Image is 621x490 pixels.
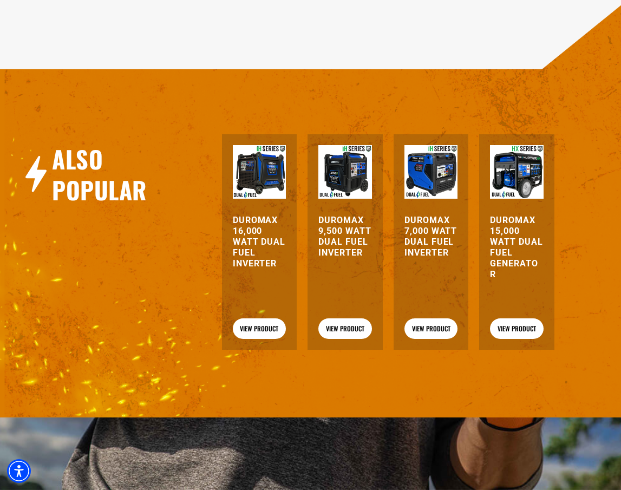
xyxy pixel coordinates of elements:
a: View Product [318,318,372,339]
a: DuroMax 9,500 Watt Dual Fuel Inverter [318,215,372,258]
h2: Also Popular [52,143,155,205]
a: View Product [233,318,286,339]
img: DuroMax 7,000 Watt Dual Fuel Inverter [404,145,458,199]
a: View Product [404,318,458,339]
img: DuroMax 16,000 Watt Dual Fuel Inverter [233,145,286,199]
img: DuroMax 9,500 Watt Dual Fuel Inverter [318,145,372,199]
div: Accessibility Menu [7,459,31,483]
img: DuroMax 15,000 Watt Dual Fuel Generator [490,145,544,199]
a: DuroMax 7,000 Watt Dual Fuel Inverter [404,215,458,258]
a: View Product [490,318,544,339]
a: DuroMax 16,000 Watt Dual Fuel Inverter [233,215,286,269]
a: DuroMax 15,000 Watt Dual Fuel Generator [490,215,544,280]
